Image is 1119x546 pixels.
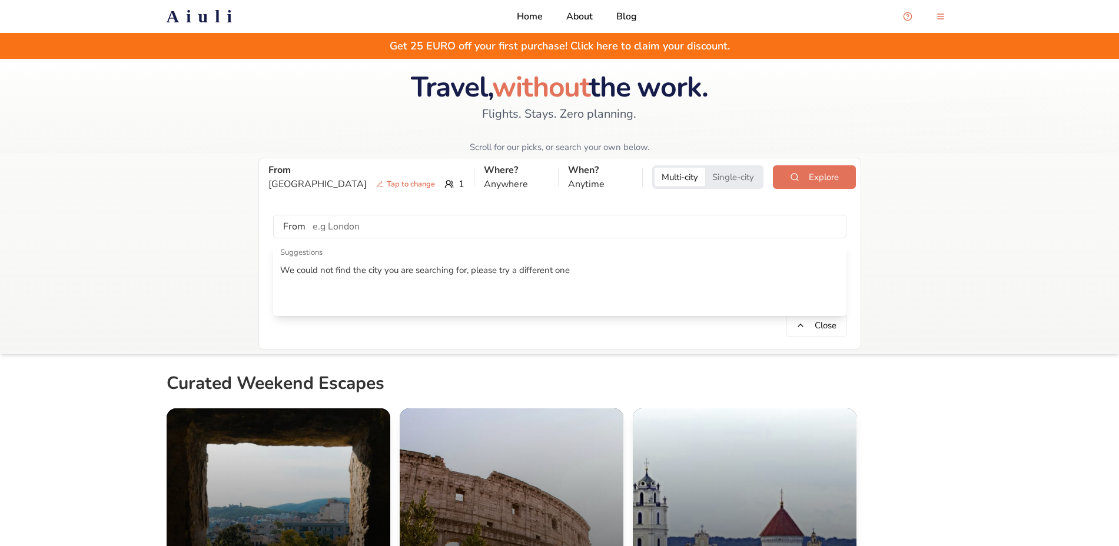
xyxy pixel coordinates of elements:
[482,106,636,122] span: Flights. Stays. Zero planning.
[484,177,549,191] p: Anywhere
[283,219,306,234] p: From
[773,165,855,189] button: Explore
[568,177,633,191] p: Anytime
[275,259,844,281] p: We could not find the city you are searching for, please try a different one
[566,9,593,24] a: About
[929,5,952,28] button: menu-button
[411,68,708,106] span: Travel, the work.
[517,9,543,24] a: Home
[568,163,633,177] p: When?
[306,215,846,238] input: e.g London
[371,178,440,190] span: Tap to change
[167,6,239,27] h2: Aiuli
[484,163,549,177] p: Where?
[896,5,919,28] button: Open support chat
[470,141,649,153] span: Scroll for our picks, or search your own below.
[275,245,844,259] p: Suggestions
[167,373,384,399] h2: Curated Weekend Escapes
[268,163,464,177] p: From
[148,6,258,27] a: Aiuli
[268,177,464,191] div: 1
[655,168,705,187] button: Multi-city
[705,168,761,187] button: Single-city
[268,177,440,191] p: [GEOGRAPHIC_DATA]
[786,314,846,337] button: Close
[616,9,637,24] a: Blog
[492,68,589,106] span: without
[652,165,763,189] div: Trip style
